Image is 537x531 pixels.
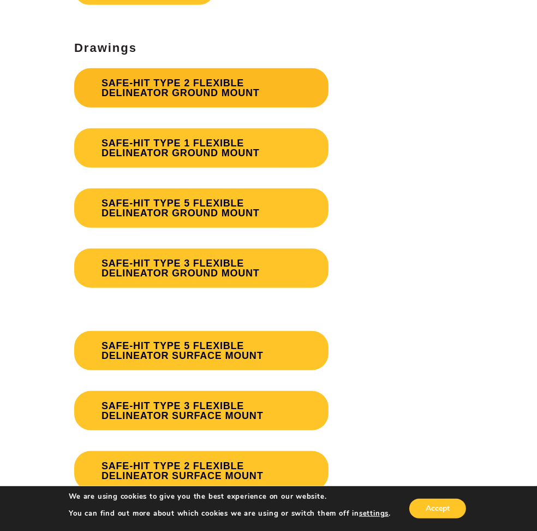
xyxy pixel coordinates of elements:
a: SAFE-HIT TYPE 2 FLEXIBLE DELINEATOR GROUND MOUNT [74,68,329,108]
button: settings [359,509,389,518]
a: SAFE-HIT TYPE 5 FLEXIBLE DELINEATOR SURFACE MOUNT [74,331,329,370]
a: SAFE-HIT TYPE 1 FLEXIBLE DELINEATOR GROUND MOUNT [74,128,329,168]
a: SAFE-HIT TYPE 2 FLEXIBLE DELINEATOR SURFACE MOUNT [74,451,329,491]
a: SAFE-HIT TYPE 3 FLEXIBLE DELINEATOR GROUND MOUNT [74,249,329,288]
p: We are using cookies to give you the best experience on our website. [69,492,391,501]
strong: Drawings [74,41,137,55]
a: SAFE-HIT TYPE 3 FLEXIBLE DELINEATOR SURFACE MOUNT [74,391,329,430]
button: Accept [409,499,466,518]
p: You can find out more about which cookies we are using or switch them off in . [69,509,391,518]
a: SAFE-HIT TYPE 5 FLEXIBLE DELINEATOR GROUND MOUNT [74,188,329,228]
